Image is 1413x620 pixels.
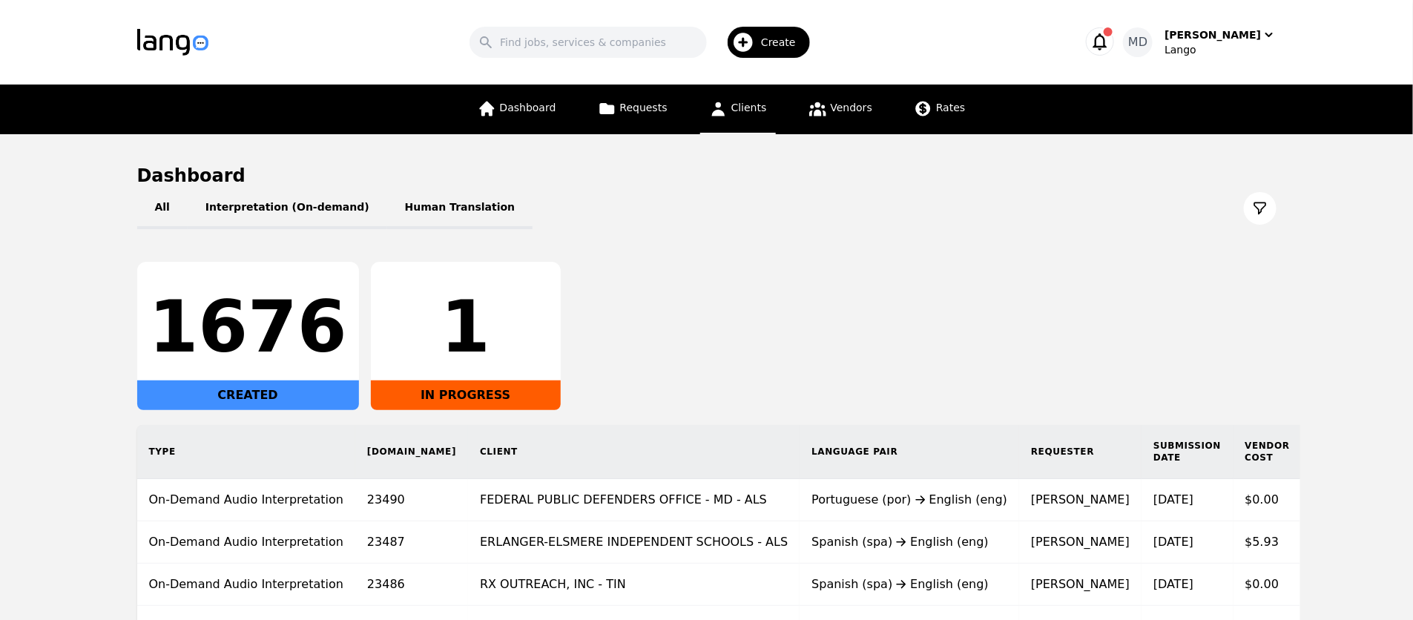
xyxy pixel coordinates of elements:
span: Dashboard [500,102,556,113]
th: [DOMAIN_NAME] [355,425,468,479]
div: IN PROGRESS [371,380,561,410]
td: On-Demand Audio Interpretation [137,564,356,606]
button: Filter [1244,192,1277,225]
button: MD[PERSON_NAME]Lango [1123,27,1276,57]
time: [DATE] [1153,577,1193,591]
td: 23486 [355,564,468,606]
td: [PERSON_NAME] [1019,479,1142,521]
img: Logo [137,29,208,56]
div: Lango [1165,42,1276,57]
button: Human Translation [387,188,533,229]
button: All [137,188,188,229]
span: Create [761,35,806,50]
span: MD [1128,33,1147,51]
th: Language Pair [800,425,1019,479]
th: Submission Date [1142,425,1233,479]
td: [PERSON_NAME] [1019,564,1142,606]
button: Create [707,21,819,64]
td: ERLANGER-ELSMERE INDEPENDENT SCHOOLS - ALS [468,521,800,564]
span: Clients [731,102,767,113]
div: 1 [383,291,549,363]
div: Spanish (spa) English (eng) [811,576,1007,593]
th: Type [137,425,356,479]
a: Vendors [800,85,881,134]
span: Rates [936,102,965,113]
td: RX OUTREACH, INC - TIN [468,564,800,606]
th: Client [468,425,800,479]
a: Dashboard [469,85,565,134]
td: $0.00 [1234,479,1302,521]
a: Requests [589,85,676,134]
td: On-Demand Audio Interpretation [137,521,356,564]
td: 23487 [355,521,468,564]
input: Find jobs, services & companies [470,27,707,58]
time: [DATE] [1153,535,1193,549]
div: Spanish (spa) English (eng) [811,533,1007,551]
td: On-Demand Audio Interpretation [137,479,356,521]
td: [PERSON_NAME] [1019,521,1142,564]
h1: Dashboard [137,164,1277,188]
th: Vendor Cost [1234,425,1302,479]
td: FEDERAL PUBLIC DEFENDERS OFFICE - MD - ALS [468,479,800,521]
button: Interpretation (On-demand) [188,188,387,229]
a: Clients [700,85,776,134]
td: $0.00 [1234,564,1302,606]
div: 1676 [149,291,347,363]
div: CREATED [137,380,359,410]
span: Requests [620,102,668,113]
div: [PERSON_NAME] [1165,27,1261,42]
span: Vendors [831,102,872,113]
td: 23490 [355,479,468,521]
td: $5.93 [1234,521,1302,564]
time: [DATE] [1153,492,1193,507]
a: Rates [905,85,974,134]
th: Requester [1019,425,1142,479]
div: Portuguese (por) English (eng) [811,491,1007,509]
